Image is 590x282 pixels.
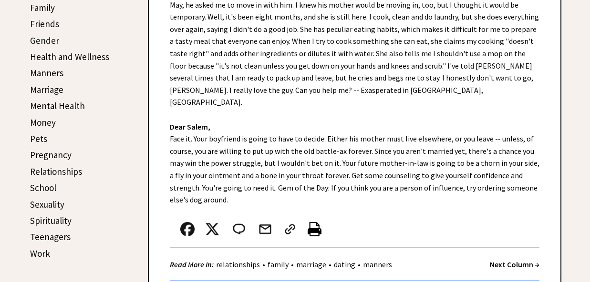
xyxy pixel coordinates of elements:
[490,260,539,269] a: Next Column →
[30,117,56,128] a: Money
[30,231,71,242] a: Teenagers
[170,122,210,131] strong: Dear Salem,
[30,199,64,210] a: Sexuality
[180,222,195,236] img: facebook.png
[30,133,47,144] a: Pets
[30,18,59,30] a: Friends
[170,259,394,271] div: • • • •
[30,149,72,161] a: Pregnancy
[258,222,272,236] img: mail.png
[205,222,219,236] img: x_small.png
[214,260,262,269] a: relationships
[308,222,321,236] img: printer%20icon.png
[265,260,291,269] a: family
[30,248,50,259] a: Work
[30,67,63,79] a: Manners
[30,182,56,193] a: School
[231,222,247,236] img: message_round%202.png
[294,260,329,269] a: marriage
[30,100,85,111] a: Mental Health
[30,84,63,95] a: Marriage
[30,166,82,177] a: Relationships
[30,2,55,13] a: Family
[30,35,59,46] a: Gender
[30,215,72,226] a: Spirituality
[331,260,358,269] a: dating
[283,222,297,236] img: link_02.png
[170,260,214,269] strong: Read More In:
[361,260,394,269] a: manners
[30,51,109,62] a: Health and Wellness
